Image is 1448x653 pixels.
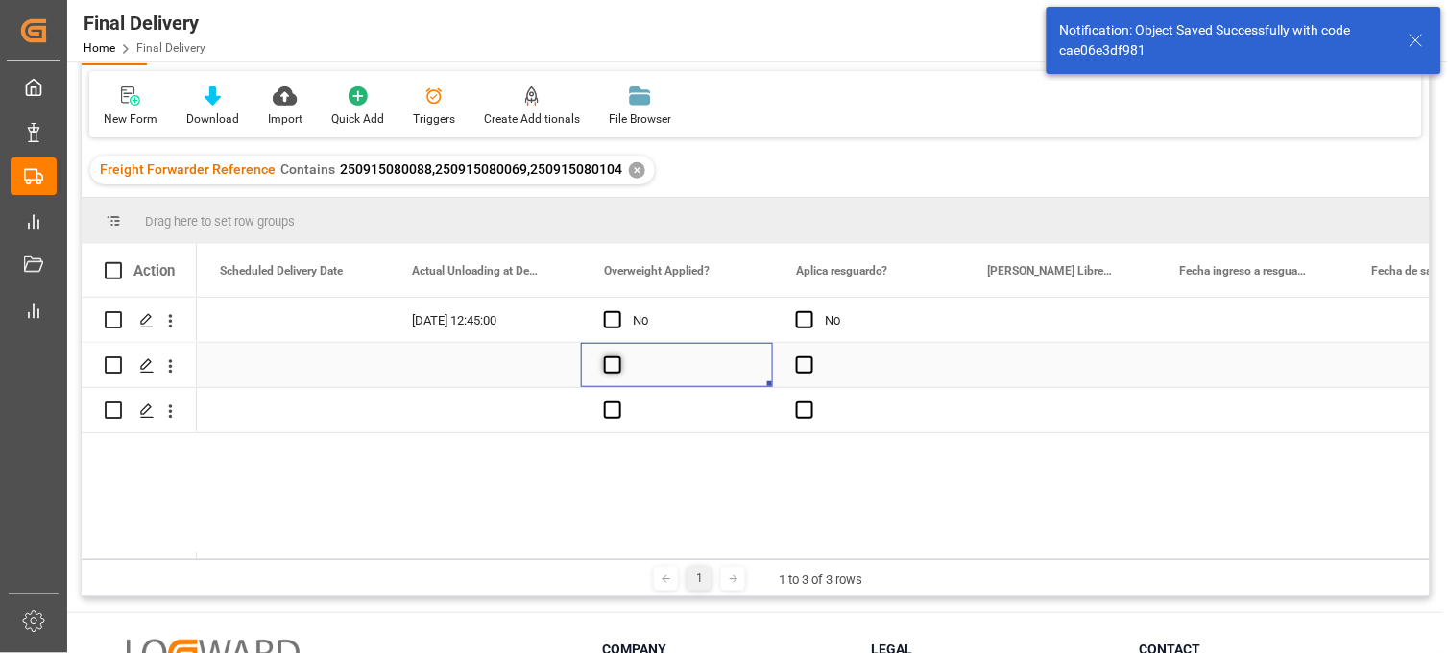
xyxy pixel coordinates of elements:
[389,298,581,342] div: [DATE] 12:45:00
[84,9,205,37] div: Final Delivery
[604,264,710,278] span: Overweight Applied?
[133,262,175,279] div: Action
[84,41,115,55] a: Home
[331,110,384,128] div: Quick Add
[100,161,276,177] span: Freight Forwarder Reference
[688,567,712,591] div: 1
[220,264,343,278] span: Scheduled Delivery Date
[1180,264,1309,278] span: Fecha ingreso a resguardo
[186,110,239,128] div: Download
[1060,20,1390,60] div: Notification: Object Saved Successfully with code cae06e3df981
[633,299,750,343] div: No
[412,264,541,278] span: Actual Unloading at Destination
[280,161,335,177] span: Contains
[104,110,157,128] div: New Form
[609,110,671,128] div: File Browser
[413,110,455,128] div: Triggers
[340,161,622,177] span: 250915080088,250915080069,250915080104
[145,214,295,229] span: Drag here to set row groups
[825,299,942,343] div: No
[82,343,197,388] div: Press SPACE to select this row.
[629,162,645,179] div: ✕
[779,570,862,590] div: 1 to 3 of 3 rows
[988,264,1117,278] span: [PERSON_NAME] Libres en [GEOGRAPHIC_DATA] externo
[796,264,888,278] span: Aplica resguardo?
[82,298,197,343] div: Press SPACE to select this row.
[82,388,197,433] div: Press SPACE to select this row.
[484,110,580,128] div: Create Additionals
[268,110,302,128] div: Import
